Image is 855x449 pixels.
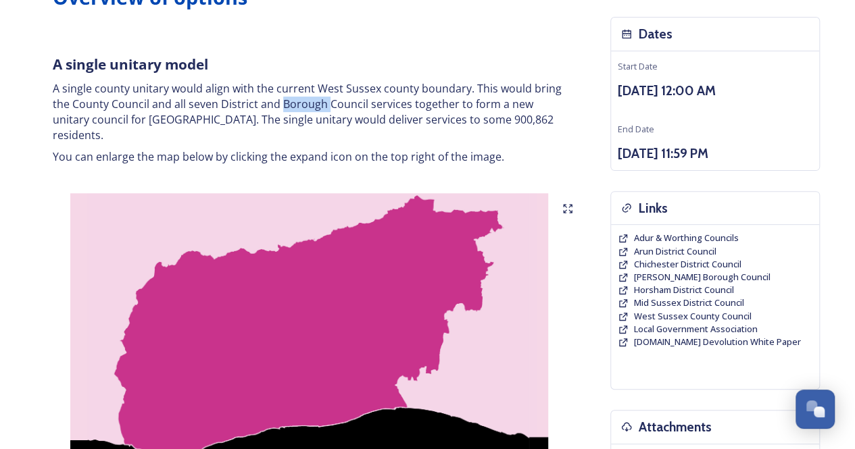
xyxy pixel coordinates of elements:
[634,284,734,296] span: Horsham District Council
[618,123,654,135] span: End Date
[639,417,712,437] h3: Attachments
[634,323,758,335] span: Local Government Association
[634,336,801,348] span: [DOMAIN_NAME] Devolution White Paper
[634,258,741,271] a: Chichester District Council
[634,296,744,309] a: Mid Sussex District Council
[634,245,716,258] a: Arun District Council
[634,323,758,336] a: Local Government Association
[634,232,739,244] a: Adur & Worthing Councils
[53,55,208,74] strong: A single unitary model
[634,232,739,244] span: Adur & Worthing Councils
[639,24,673,44] h3: Dates
[639,199,668,218] h3: Links
[634,284,734,296] a: Horsham District Council
[796,390,835,429] button: Open Chat
[634,258,741,270] span: Chichester District Council
[53,149,566,165] p: You can enlarge the map below by clicking the expand icon on the top right of the image.
[618,81,812,101] h3: [DATE] 12:00 AM
[634,310,752,323] a: West Sussex County Council
[618,144,812,163] h3: [DATE] 11:59 PM
[618,60,658,72] span: Start Date
[634,296,744,309] span: Mid Sussex District Council
[53,81,566,142] p: A single county unitary would align with the current West Sussex county boundary. This would brin...
[634,271,771,283] span: [PERSON_NAME] Borough Council
[634,271,771,284] a: [PERSON_NAME] Borough Council
[634,336,801,348] a: [DOMAIN_NAME] Devolution White Paper
[634,310,752,322] span: West Sussex County Council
